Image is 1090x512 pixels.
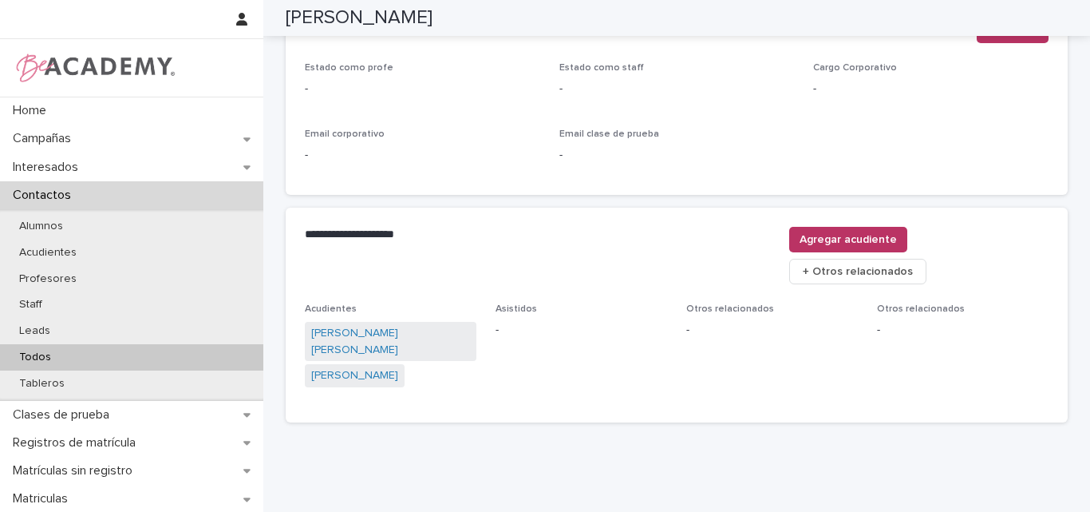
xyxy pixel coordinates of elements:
p: - [813,81,1049,97]
span: Estado como profe [305,63,393,73]
span: Estado como staff [559,63,644,73]
p: Tableros [6,377,77,391]
button: + Otros relacionados [789,259,926,284]
a: [PERSON_NAME] [311,367,398,384]
p: - [305,81,540,97]
p: - [305,147,540,164]
p: - [686,322,858,339]
a: [PERSON_NAME] [PERSON_NAME] [311,325,470,359]
span: Otros relacionados [686,304,774,314]
p: Home [6,103,59,118]
span: Otros relacionados [877,304,965,314]
h2: [PERSON_NAME] [286,6,432,30]
p: Clases de prueba [6,407,122,423]
p: Leads [6,324,63,338]
span: Email clase de prueba [559,129,659,139]
p: Campañas [6,131,84,146]
p: - [559,81,795,97]
span: Asistidos [496,304,537,314]
button: Agregar acudiente [789,227,907,252]
p: Alumnos [6,220,76,233]
p: - [559,147,795,164]
p: Matrículas sin registro [6,463,145,478]
p: - [877,322,1049,339]
p: Profesores [6,272,89,286]
p: Contactos [6,188,84,203]
span: Email corporativo [305,129,385,139]
span: + Otros relacionados [803,264,913,280]
p: - [496,322,667,339]
span: Agregar acudiente [800,232,897,248]
span: Acudientes [305,304,357,314]
img: WPrjXfSUmiLcdUfaYY4Q [13,52,176,84]
p: Staff [6,298,55,312]
p: Todos [6,351,64,364]
p: Acudientes [6,246,89,260]
span: Cargo Corporativo [813,63,897,73]
p: Interesados [6,160,91,175]
p: Matriculas [6,491,81,506]
p: Registros de matrícula [6,435,148,450]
